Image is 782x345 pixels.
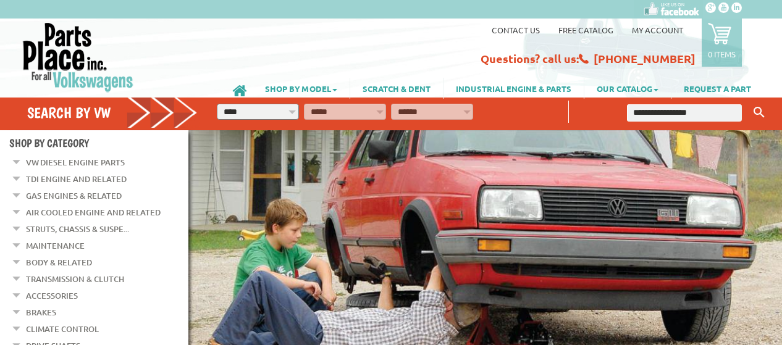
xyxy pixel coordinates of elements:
[26,288,78,304] a: Accessories
[26,221,129,237] a: Struts, Chassis & Suspe...
[27,104,198,122] h4: Search by VW
[702,19,742,67] a: 0 items
[750,102,768,123] button: Keyword Search
[22,22,135,93] img: Parts Place Inc!
[26,238,85,254] a: Maintenance
[671,78,763,99] a: REQUEST A PART
[444,78,584,99] a: INDUSTRIAL ENGINE & PARTS
[9,136,188,149] h4: Shop By Category
[584,78,671,99] a: OUR CATALOG
[26,271,124,287] a: Transmission & Clutch
[26,254,92,270] a: Body & Related
[26,321,99,337] a: Climate Control
[253,78,350,99] a: SHOP BY MODEL
[26,204,161,220] a: Air Cooled Engine and Related
[558,25,613,35] a: Free Catalog
[26,188,122,204] a: Gas Engines & Related
[26,304,56,320] a: Brakes
[350,78,443,99] a: SCRATCH & DENT
[708,49,736,59] p: 0 items
[632,25,683,35] a: My Account
[26,154,125,170] a: VW Diesel Engine Parts
[26,171,127,187] a: TDI Engine and Related
[492,25,540,35] a: Contact us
